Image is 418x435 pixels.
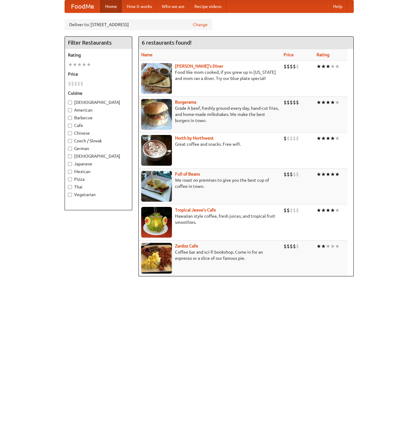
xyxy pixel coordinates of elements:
[68,130,129,136] label: Chinese
[141,63,172,94] img: sallys.jpg
[335,171,340,178] li: ★
[189,0,226,13] a: Recipe videos
[68,101,72,105] input: [DEMOGRAPHIC_DATA]
[141,207,172,238] img: jeeves.jpg
[284,63,287,70] li: $
[77,61,82,68] li: ★
[326,99,330,106] li: ★
[330,135,335,142] li: ★
[68,185,72,189] input: Thai
[296,135,299,142] li: $
[68,99,129,105] label: [DEMOGRAPHIC_DATA]
[141,177,279,189] p: We roast on premises to give you the best cup of coffee in town.
[68,107,129,113] label: American
[293,99,296,106] li: $
[321,171,326,178] li: ★
[68,131,72,135] input: Chinese
[175,243,198,248] b: Zardoz Cafe
[328,0,347,13] a: Help
[335,99,340,106] li: ★
[326,243,330,250] li: ★
[293,243,296,250] li: $
[175,172,200,176] a: Full of Beans
[82,61,86,68] li: ★
[74,80,77,87] li: $
[287,135,290,142] li: $
[68,170,72,174] input: Mexican
[330,99,335,106] li: ★
[68,153,129,159] label: [DEMOGRAPHIC_DATA]
[296,243,299,250] li: $
[316,171,321,178] li: ★
[86,61,91,68] li: ★
[68,184,129,190] label: Thai
[141,249,279,261] p: Coffee bar and sci-fi bookshop. Come in for an espresso or a slice of our famous pie.
[68,176,129,182] label: Pizza
[290,63,293,70] li: $
[141,141,279,147] p: Great coffee and snacks. Free wifi.
[284,52,294,57] a: Price
[175,208,216,212] a: Tropical Jeeve's Cafe
[141,213,279,225] p: Hawaiian style coffee, fresh juices, and tropical fruit smoothies.
[330,171,335,178] li: ★
[316,135,321,142] li: ★
[284,207,287,214] li: $
[68,122,129,129] label: Cafe
[68,139,72,143] input: Czech / Slovak
[284,243,287,250] li: $
[287,171,290,178] li: $
[284,171,287,178] li: $
[330,63,335,70] li: ★
[290,243,293,250] li: $
[321,243,326,250] li: ★
[175,64,223,69] a: [PERSON_NAME]'s Diner
[141,105,279,124] p: Grade A beef, freshly ground every day, hand-cut fries, and home-made milkshakes. We make the bes...
[287,207,290,214] li: $
[68,145,129,152] label: German
[68,192,129,198] label: Vegetarian
[284,99,287,106] li: $
[122,0,157,13] a: How it works
[326,63,330,70] li: ★
[175,100,196,105] a: Burgerama
[293,135,296,142] li: $
[68,147,72,151] input: German
[330,207,335,214] li: ★
[68,162,72,166] input: Japanese
[326,135,330,142] li: ★
[326,171,330,178] li: ★
[296,63,299,70] li: $
[193,22,208,28] a: Change
[321,207,326,214] li: ★
[290,135,293,142] li: $
[73,61,77,68] li: ★
[68,154,72,158] input: [DEMOGRAPHIC_DATA]
[65,0,100,13] a: FoodMe
[290,171,293,178] li: $
[68,108,72,112] input: American
[68,52,129,58] h5: Rating
[316,99,321,106] li: ★
[80,80,83,87] li: $
[141,135,172,166] img: north.jpg
[316,63,321,70] li: ★
[68,80,71,87] li: $
[293,171,296,178] li: $
[296,99,299,106] li: $
[335,63,340,70] li: ★
[68,90,129,96] h5: Cuisine
[65,19,212,30] div: Deliver to: [STREET_ADDRESS]
[316,243,321,250] li: ★
[68,124,72,128] input: Cafe
[316,207,321,214] li: ★
[65,37,132,49] h4: Filter Restaurants
[316,52,329,57] a: Rating
[77,80,80,87] li: $
[100,0,122,13] a: Home
[330,243,335,250] li: ★
[68,168,129,175] label: Mexican
[68,161,129,167] label: Japanese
